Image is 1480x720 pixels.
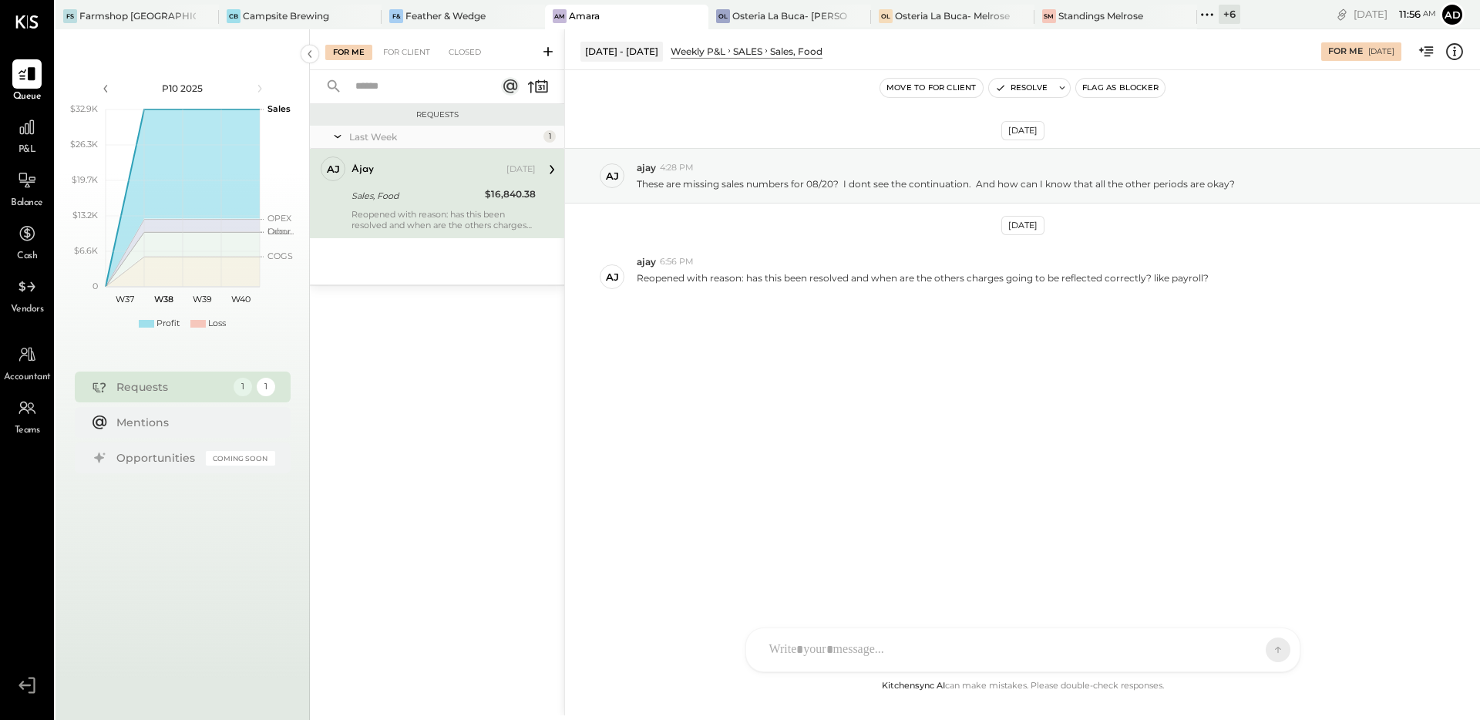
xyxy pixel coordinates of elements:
text: $32.9K [70,103,98,114]
div: Weekly P&L [671,45,725,58]
div: copy link [1334,6,1350,22]
span: P&L [18,143,36,157]
text: W39 [192,294,211,304]
a: Cash [1,219,53,264]
div: Last Week [349,130,540,143]
div: [DATE] [506,163,536,176]
div: [DATE] [1001,216,1044,235]
span: 6:56 PM [660,256,694,268]
div: aj [606,270,619,284]
text: Sales [267,103,291,114]
a: Balance [1,166,53,210]
div: Standings Melrose [1058,9,1143,22]
div: 1 [543,130,556,143]
div: Profit [156,318,180,330]
text: OPEX [267,213,292,224]
button: Resolve [989,79,1054,97]
div: OL [716,9,730,23]
text: $26.3K [70,139,98,150]
p: Reopened with reason: has this been resolved and when are the others charges going to be reflecte... [637,271,1209,298]
text: $6.6K [74,245,98,256]
div: For Me [1328,45,1363,58]
div: Campsite Brewing [243,9,329,22]
text: W37 [116,294,134,304]
div: Mentions [116,415,267,430]
div: Sales, Food [770,45,822,58]
div: Amara [569,9,600,22]
div: aj [327,162,340,177]
span: Teams [15,424,40,438]
div: SM [1042,9,1056,23]
div: For Me [325,45,372,60]
div: Coming Soon [206,451,275,466]
a: Queue [1,59,53,104]
button: Ad [1440,2,1465,27]
div: F& [389,9,403,23]
span: Queue [13,90,42,104]
div: Opportunities [116,450,198,466]
div: Closed [441,45,489,60]
div: Sales, Food [351,188,480,204]
span: Balance [11,197,43,210]
div: $16,840.38 [485,187,536,202]
span: Accountant [4,371,51,385]
span: ajay [637,161,656,174]
div: Requests [318,109,557,120]
button: Move to for client [880,79,983,97]
div: SALES [733,45,762,58]
div: aj [606,169,619,183]
div: Farmshop [GEOGRAPHIC_DATA][PERSON_NAME] [79,9,196,22]
button: Flag as Blocker [1076,79,1165,97]
a: Accountant [1,340,53,385]
div: Requests [116,379,226,395]
a: Teams [1,393,53,438]
text: W38 [153,294,173,304]
span: Cash [17,250,37,264]
div: [DATE] - [DATE] [580,42,663,61]
a: Vendors [1,272,53,317]
span: ajay [637,255,656,268]
div: P10 2025 [117,82,248,95]
p: These are missing sales numbers for 08/20? I dont see the continuation. And how can I know that a... [637,177,1235,190]
div: Feather & Wedge [405,9,486,22]
div: ajay [351,162,374,177]
div: [DATE] [1001,121,1044,140]
div: Osteria La Buca- [PERSON_NAME][GEOGRAPHIC_DATA] [732,9,849,22]
div: Osteria La Buca- Melrose [895,9,1010,22]
text: COGS [267,251,293,261]
span: 4:28 PM [660,162,694,174]
div: Am [553,9,567,23]
div: Loss [208,318,226,330]
div: [DATE] [1354,7,1436,22]
div: FS [63,9,77,23]
div: OL [879,9,893,23]
div: [DATE] [1368,46,1394,57]
div: For Client [375,45,438,60]
text: $13.2K [72,210,98,220]
text: 0 [92,281,98,291]
text: W40 [230,294,250,304]
div: CB [227,9,240,23]
div: 1 [234,378,252,396]
div: 1 [257,378,275,396]
a: P&L [1,113,53,157]
span: Vendors [11,303,44,317]
text: Occu... [267,226,294,237]
text: $19.7K [72,174,98,185]
div: Reopened with reason: has this been resolved and when are the others charges going to be reflecte... [351,209,536,230]
div: + 6 [1219,5,1240,24]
